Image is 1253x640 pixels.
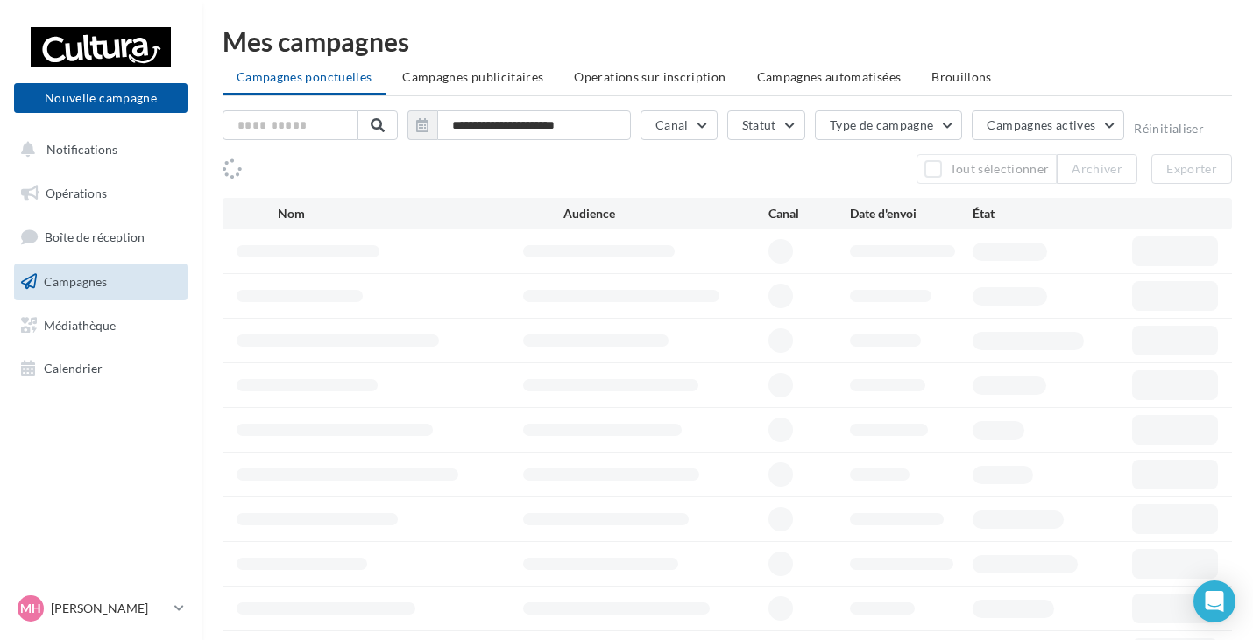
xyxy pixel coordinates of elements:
[11,175,191,212] a: Opérations
[11,131,184,168] button: Notifications
[1057,154,1137,184] button: Archiver
[563,205,768,222] div: Audience
[815,110,963,140] button: Type de campagne
[14,592,188,625] a: MH [PERSON_NAME]
[727,110,805,140] button: Statut
[1134,122,1204,136] button: Réinitialiser
[14,83,188,113] button: Nouvelle campagne
[1193,580,1235,622] div: Open Intercom Messenger
[11,307,191,344] a: Médiathèque
[987,117,1095,132] span: Campagnes actives
[973,205,1095,222] div: État
[51,600,167,617] p: [PERSON_NAME]
[45,229,145,244] span: Boîte de réception
[768,205,850,222] div: Canal
[757,69,902,84] span: Campagnes automatisées
[850,205,973,222] div: Date d'envoi
[223,28,1232,54] div: Mes campagnes
[20,600,41,617] span: MH
[46,186,107,200] span: Opérations
[641,110,718,140] button: Canal
[11,264,191,300] a: Campagnes
[278,205,564,222] div: Nom
[11,218,191,256] a: Boîte de réception
[44,274,107,289] span: Campagnes
[44,317,116,332] span: Médiathèque
[931,69,992,84] span: Brouillons
[46,142,117,157] span: Notifications
[917,154,1057,184] button: Tout sélectionner
[11,350,191,387] a: Calendrier
[574,69,726,84] span: Operations sur inscription
[972,110,1124,140] button: Campagnes actives
[44,361,103,376] span: Calendrier
[402,69,543,84] span: Campagnes publicitaires
[1151,154,1232,184] button: Exporter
